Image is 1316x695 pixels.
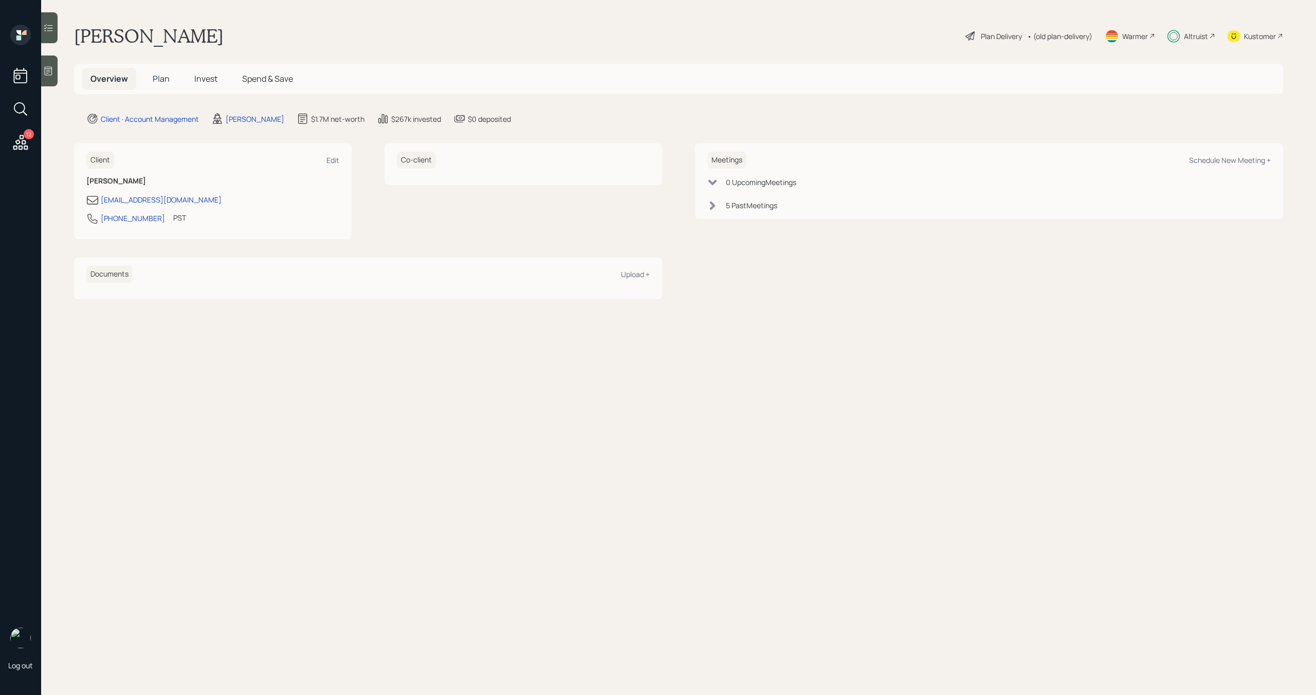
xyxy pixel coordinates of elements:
div: $1.7M net-worth [311,114,364,124]
div: Plan Delivery [981,31,1022,42]
div: [PERSON_NAME] [226,114,284,124]
span: Overview [90,73,128,84]
div: PST [173,212,186,223]
div: Client · Account Management [101,114,199,124]
div: $0 deposited [468,114,511,124]
span: Invest [194,73,217,84]
div: 12 [24,129,34,139]
h6: [PERSON_NAME] [86,177,339,186]
div: • (old plan-delivery) [1027,31,1092,42]
h6: Client [86,152,114,169]
div: Edit [326,155,339,165]
div: 5 Past Meeting s [726,200,777,211]
h6: Meetings [707,152,746,169]
div: Upload + [621,269,650,279]
div: $267k invested [391,114,441,124]
div: Log out [8,661,33,670]
div: 0 Upcoming Meeting s [726,177,796,188]
div: [PHONE_NUMBER] [101,213,165,224]
span: Spend & Save [242,73,293,84]
h6: Co-client [397,152,436,169]
div: Altruist [1184,31,1208,42]
img: michael-russo-headshot.png [10,628,31,648]
span: Plan [153,73,170,84]
h1: [PERSON_NAME] [74,25,224,47]
h6: Documents [86,266,133,283]
div: Schedule New Meeting + [1189,155,1271,165]
div: [EMAIL_ADDRESS][DOMAIN_NAME] [101,194,222,205]
div: Warmer [1122,31,1148,42]
div: Kustomer [1244,31,1276,42]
